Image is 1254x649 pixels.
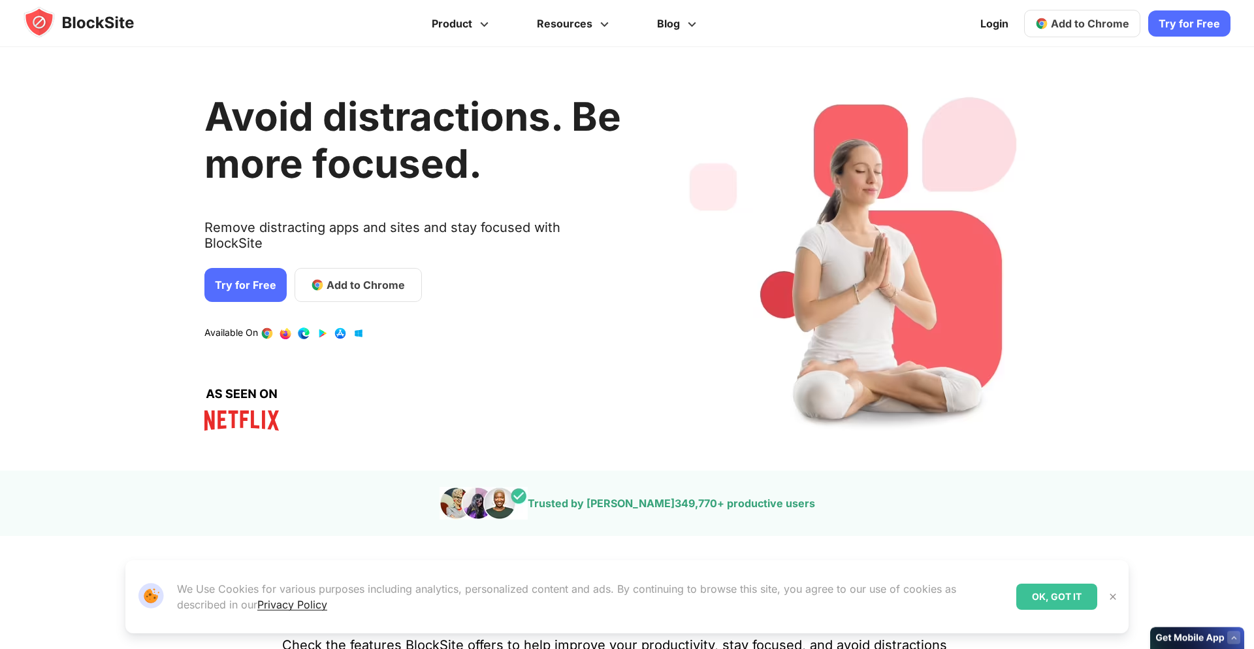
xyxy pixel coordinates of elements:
span: Add to Chrome [1051,17,1129,30]
a: Add to Chrome [1024,10,1140,37]
button: Close [1104,588,1121,605]
img: chrome-icon.svg [1035,17,1048,30]
span: 349,770 [675,497,717,510]
a: Privacy Policy [257,598,327,611]
text: Remove distracting apps and sites and stay focused with BlockSite [204,220,621,261]
a: Try for Free [204,268,287,302]
h1: Avoid distractions. Be more focused. [204,93,621,187]
p: We Use Cookies for various purposes including analytics, personalized content and ads. By continu... [177,581,1006,612]
text: Available On [204,327,258,340]
text: Trusted by [PERSON_NAME] + productive users [528,497,815,510]
div: OK, GOT IT [1016,584,1097,610]
a: Login [973,8,1016,39]
img: blocksite-icon.5d769676.svg [24,7,159,38]
a: Try for Free [1148,10,1230,37]
img: pepole images [440,487,528,520]
a: Add to Chrome [295,268,422,302]
img: Close [1108,591,1118,602]
span: Add to Chrome [327,277,405,293]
